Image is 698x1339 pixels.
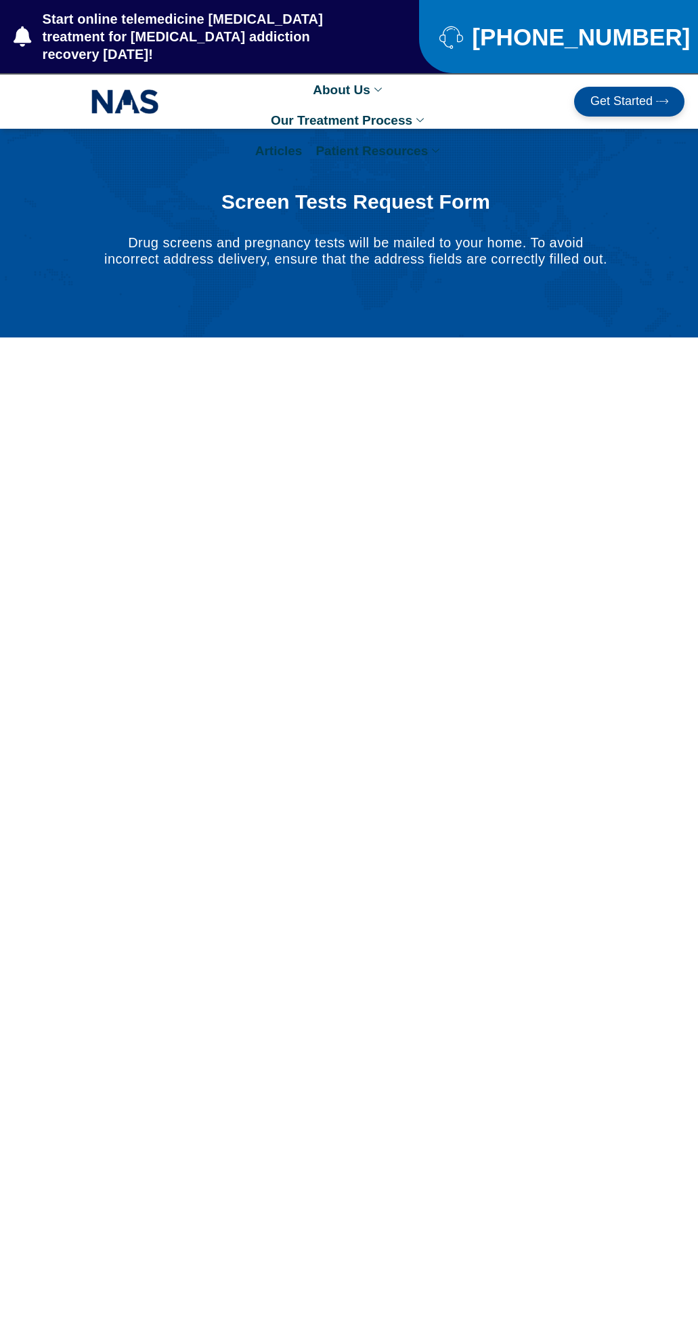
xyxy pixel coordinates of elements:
[14,10,365,63] a: Start online telemedicine [MEDICAL_DATA] treatment for [MEDICAL_DATA] addiction recovery [DATE]!
[468,28,690,45] span: [PHONE_NUMBER]
[306,75,391,105] a: About Us
[39,10,365,63] span: Start online telemedicine [MEDICAL_DATA] treatment for [MEDICAL_DATA] addiction recovery [DATE]!
[91,86,159,117] img: NAS_email_signature-removebg-preview.png
[590,95,653,108] span: Get Started
[248,136,309,166] a: Articles
[264,105,434,136] a: Our Treatment Process
[439,25,664,49] a: [PHONE_NUMBER]
[102,190,610,214] h1: Screen Tests Request Form
[574,87,684,117] a: Get Started
[102,234,610,267] p: Drug screens and pregnancy tests will be mailed to your home. To avoid incorrect address delivery...
[309,136,450,166] a: Patient Resources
